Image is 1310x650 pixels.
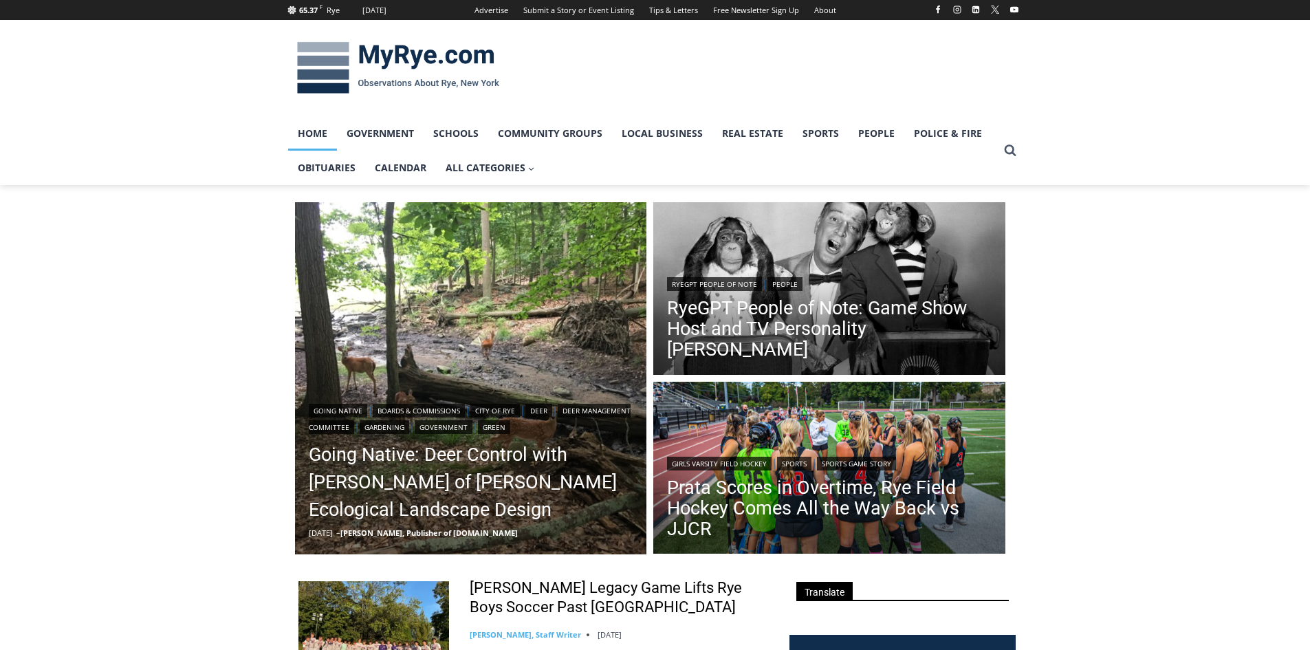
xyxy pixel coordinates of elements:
time: [DATE] [309,528,333,538]
a: Schools [424,116,488,151]
a: [PERSON_NAME], Publisher of [DOMAIN_NAME] [340,528,518,538]
a: Government [337,116,424,151]
a: Community Groups [488,116,612,151]
nav: Primary Navigation [288,116,998,186]
div: [DATE] [362,4,386,17]
a: Facebook [930,1,946,18]
a: Linkedin [968,1,984,18]
img: MyRye.com [288,32,508,104]
a: Home [288,116,337,151]
img: (PHOTO: Deer in the Rye Marshlands Conservancy. File photo. 2017.) [295,202,647,554]
a: Girls Varsity Field Hockey [667,457,772,470]
a: Read More RyeGPT People of Note: Game Show Host and TV Personality Garry Moore [653,202,1005,378]
div: | | | | | | | [309,401,633,434]
a: Read More Going Native: Deer Control with Missy Fabel of Missy Fabel Ecological Landscape Design [295,202,647,554]
a: Sports Game Story [817,457,896,470]
a: YouTube [1006,1,1023,18]
img: (PHOTO: Publicity photo of Garry Moore with his guests, the Marquis Chimps, from The Garry Moore ... [653,202,1005,378]
span: 65.37 [299,5,318,15]
a: People [849,116,904,151]
span: Translate [796,582,853,600]
a: Obituaries [288,151,365,185]
a: All Categories [436,151,545,185]
a: Deer [525,404,552,418]
button: View Search Form [998,138,1023,163]
a: Read More Prata Scores in Overtime, Rye Field Hockey Comes All the Way Back vs JJCR [653,382,1005,558]
a: Calendar [365,151,436,185]
a: People [767,277,803,291]
time: [DATE] [598,629,622,640]
a: RyeGPT People of Note [667,277,762,291]
a: Green [478,420,510,434]
a: Sports [793,116,849,151]
a: Prata Scores in Overtime, Rye Field Hockey Comes All the Way Back vs JJCR [667,477,992,539]
a: Sports [777,457,811,470]
a: Government [415,420,472,434]
div: | [667,274,992,291]
a: RyeGPT People of Note: Game Show Host and TV Personality [PERSON_NAME] [667,298,992,360]
a: X [987,1,1003,18]
div: | | [667,454,992,470]
a: City of Rye [470,404,520,418]
a: Going Native: Deer Control with [PERSON_NAME] of [PERSON_NAME] Ecological Landscape Design [309,441,633,523]
img: (PHOTO: The Rye Field Hockey team from September 16, 2025. Credit: Maureen Tsuchida.) [653,382,1005,558]
a: [PERSON_NAME], Staff Writer [470,629,581,640]
a: Boards & Commissions [373,404,465,418]
span: – [336,528,340,538]
span: F [320,3,323,10]
div: Rye [327,4,340,17]
a: [PERSON_NAME] Legacy Game Lifts Rye Boys Soccer Past [GEOGRAPHIC_DATA] [470,578,772,618]
a: Gardening [360,420,409,434]
a: Police & Fire [904,116,992,151]
a: Real Estate [712,116,793,151]
a: Instagram [949,1,965,18]
span: All Categories [446,160,535,175]
a: Local Business [612,116,712,151]
a: Going Native [309,404,367,418]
